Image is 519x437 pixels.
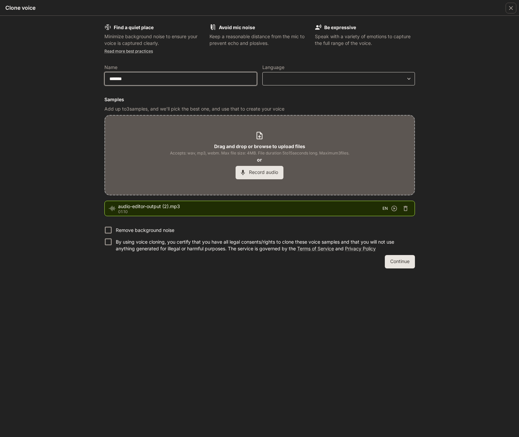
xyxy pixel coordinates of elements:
b: Drag and drop or browse to upload files [214,143,305,149]
p: Keep a reasonable distance from the mic to prevent echo and plosives. [209,33,310,47]
b: or [257,157,262,163]
p: Minimize background noise to ensure your voice is captured clearly. [104,33,204,47]
h6: Samples [104,96,415,103]
h5: Clone voice [5,4,35,11]
b: Be expressive [324,24,356,30]
span: EN [382,205,388,212]
b: Avoid mic noise [219,24,255,30]
p: Name [104,65,117,70]
button: Continue [385,255,415,268]
div: ​ [263,75,415,82]
span: audio-editor-output (2).mp3 [118,203,382,210]
p: Language [262,65,284,70]
p: 01:10 [118,210,382,214]
p: By using voice cloning, you certify that you have all legal consents/rights to clone these voice ... [116,239,410,252]
a: Privacy Policy [345,246,376,251]
a: Terms of Service [297,246,334,251]
button: Record audio [236,166,283,179]
a: Read more best practices [104,49,153,54]
b: Find a quiet place [114,24,154,30]
p: Remove background noise [116,227,174,234]
span: Accepts: wav, mp3, webm. Max file size: 4MB. File duration 5 to 15 seconds long. Maximum 3 files. [170,150,349,157]
p: Speak with a variety of emotions to capture the full range of the voice. [315,33,415,47]
p: Add up to 3 samples, and we'll pick the best one, and use that to create your voice [104,106,415,112]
